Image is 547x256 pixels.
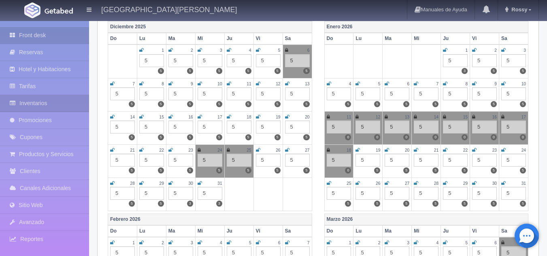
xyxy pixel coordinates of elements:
label: 5 [187,167,193,173]
div: 5 [501,121,526,133]
div: 5 [168,121,193,133]
label: 5 [129,134,135,140]
label: 3 [462,68,468,74]
label: 5 [345,201,351,207]
div: 5 [501,154,526,167]
div: 5 [443,187,468,200]
small: 11 [347,115,351,119]
small: 31 [521,181,526,186]
div: 5 [327,87,351,100]
label: 5 [129,101,135,107]
th: Marzo 2026 [324,214,528,226]
label: 5 [275,167,281,173]
div: 5 [414,87,438,100]
small: 23 [188,148,193,152]
div: 5 [355,187,380,200]
th: Do [324,225,353,237]
label: 5 [462,201,468,207]
label: 3 [216,201,222,207]
small: 25 [347,181,351,186]
label: 5 [374,101,380,107]
small: 4 [436,241,439,245]
small: 10 [521,82,526,86]
label: 5 [303,68,309,74]
th: Mi [195,225,224,237]
label: 5 [462,167,468,173]
div: 5 [414,121,438,133]
th: Lu [353,225,383,237]
th: Vi [470,33,499,44]
label: 5 [216,101,222,107]
small: 1 [349,241,351,245]
div: 5 [285,87,310,100]
small: 21 [434,148,438,152]
label: 5 [462,101,468,107]
div: 5 [385,187,409,200]
small: 3 [191,241,193,245]
th: Ju [224,225,253,237]
label: 5 [491,68,497,74]
div: 5 [256,87,281,100]
div: 5 [139,54,164,67]
small: 19 [376,148,380,152]
div: 5 [355,121,380,133]
th: Mi [195,33,224,44]
small: 4 [249,48,251,53]
small: 2 [494,48,497,53]
label: 5 [303,134,309,140]
small: 3 [407,241,410,245]
small: 18 [247,115,251,119]
h4: [GEOGRAPHIC_DATA][PERSON_NAME] [101,4,237,14]
span: Rossy [509,6,527,13]
small: 6 [494,241,497,245]
th: Lu [137,33,166,44]
div: 5 [501,87,526,100]
label: 5 [403,201,409,207]
label: 0 [345,167,351,173]
small: 13 [305,82,309,86]
label: 5 [158,201,164,207]
th: Ma [166,225,195,237]
div: 5 [327,121,351,133]
div: 5 [168,87,193,100]
label: 5 [158,68,164,74]
th: Mi [412,33,441,44]
div: 5 [139,154,164,167]
div: 5 [110,187,135,200]
div: 5 [110,87,135,100]
div: 5 [443,121,468,133]
label: 5 [374,201,380,207]
label: 0 [462,134,468,140]
label: 5 [491,101,497,107]
th: Sa [499,225,528,237]
small: 15 [463,115,468,119]
th: Ju [441,33,470,44]
label: 5 [491,167,497,173]
div: 5 [355,87,380,100]
small: 28 [130,181,135,186]
small: 2 [378,241,381,245]
label: 5 [432,101,438,107]
th: Ma [383,33,412,44]
th: Mi [412,225,441,237]
small: 23 [492,148,497,152]
div: 5 [414,187,438,200]
small: 5 [249,241,251,245]
label: 5 [432,167,438,173]
small: 1 [132,241,135,245]
div: 5 [256,54,281,67]
label: 5 [216,68,222,74]
small: 6 [278,241,281,245]
label: 5 [275,68,281,74]
div: 5 [327,154,351,167]
label: 5 [216,134,222,140]
small: 30 [492,181,497,186]
div: 5 [472,54,497,67]
th: Ma [166,33,195,44]
div: 5 [414,154,438,167]
small: 8 [465,82,468,86]
div: 5 [168,187,193,200]
small: 16 [492,115,497,119]
label: 5 [245,167,251,173]
small: 19 [276,115,280,119]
